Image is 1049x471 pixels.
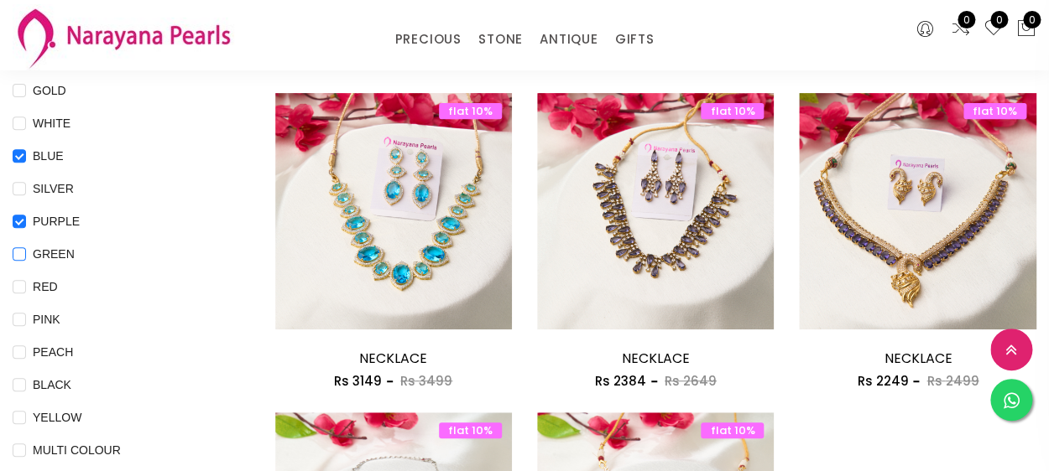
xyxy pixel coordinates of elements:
[26,114,77,132] span: WHITE
[26,212,86,230] span: PURPLE
[26,310,67,329] span: PINK
[951,18,971,40] a: 0
[595,372,646,390] span: Rs 2384
[615,27,655,52] a: GIFTS
[884,349,952,368] a: NECKLACE
[665,372,717,390] span: Rs 2649
[439,103,502,119] span: flat 10%
[26,277,65,296] span: RED
[926,372,979,390] span: Rs 2499
[963,103,1026,119] span: flat 10%
[540,27,598,52] a: ANTIQUE
[394,27,461,52] a: PRECIOUS
[26,441,128,459] span: MULTI COLOUR
[26,147,70,165] span: BLUE
[359,349,427,368] a: NECKLACE
[26,179,81,198] span: SILVER
[701,422,764,438] span: flat 10%
[26,343,80,361] span: PEACH
[1016,18,1036,40] button: 0
[1023,11,1041,28] span: 0
[334,372,382,390] span: Rs 3149
[26,408,88,427] span: YELLOW
[439,422,502,438] span: flat 10%
[26,375,78,394] span: BLACK
[984,18,1004,40] a: 0
[400,372,452,390] span: Rs 3499
[857,372,908,390] span: Rs 2249
[622,349,690,368] a: NECKLACE
[701,103,764,119] span: flat 10%
[990,11,1008,28] span: 0
[958,11,975,28] span: 0
[26,245,81,263] span: GREEN
[478,27,523,52] a: STONE
[26,81,73,100] span: GOLD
